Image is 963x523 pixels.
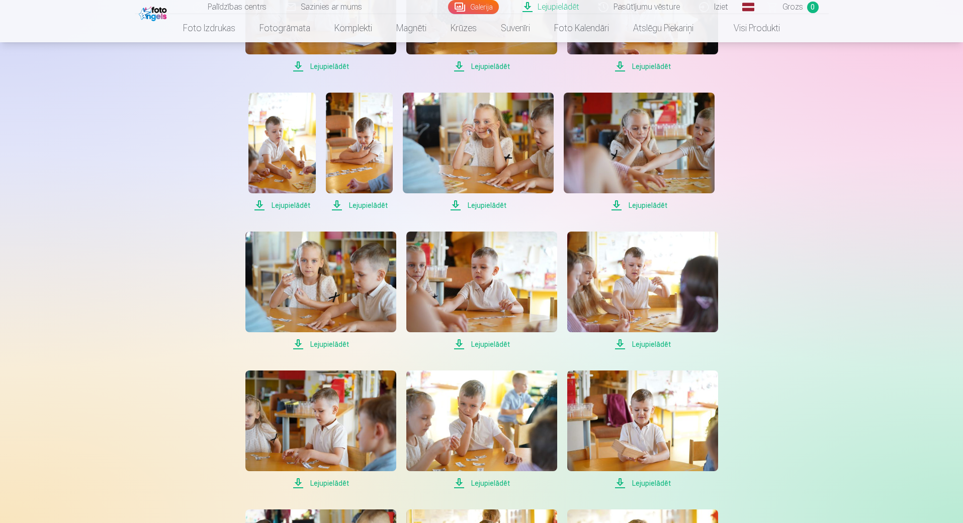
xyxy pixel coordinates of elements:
a: Foto izdrukas [171,14,247,42]
span: Lejupielādēt [248,199,315,211]
a: Komplekti [322,14,384,42]
span: Lejupielādēt [406,477,557,489]
span: Lejupielādēt [406,338,557,350]
a: Lejupielādēt [403,93,554,211]
span: 0 [807,2,819,13]
a: Krūzes [439,14,489,42]
span: Lejupielādēt [245,60,396,72]
a: Foto kalendāri [542,14,621,42]
a: Lejupielādēt [248,93,315,211]
a: Suvenīri [489,14,542,42]
a: Lejupielādēt [567,370,718,489]
a: Lejupielādēt [406,232,557,350]
a: Lejupielādēt [245,370,396,489]
span: Lejupielādēt [403,199,554,211]
a: Magnēti [384,14,439,42]
a: Atslēgu piekariņi [621,14,706,42]
span: Lejupielādēt [567,338,718,350]
a: Visi produkti [706,14,792,42]
a: Lejupielādēt [564,93,715,211]
span: Lejupielādēt [326,199,393,211]
span: Grozs [782,1,803,13]
a: Lejupielādēt [245,232,396,350]
a: Lejupielādēt [567,232,718,350]
a: Fotogrāmata [247,14,322,42]
span: Lejupielādēt [564,199,715,211]
a: Lejupielādēt [406,370,557,489]
a: Lejupielādēt [326,93,393,211]
span: Lejupielādēt [567,477,718,489]
img: /fa1 [139,4,169,21]
span: Lejupielādēt [245,338,396,350]
span: Lejupielādēt [406,60,557,72]
span: Lejupielādēt [245,477,396,489]
span: Lejupielādēt [567,60,718,72]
